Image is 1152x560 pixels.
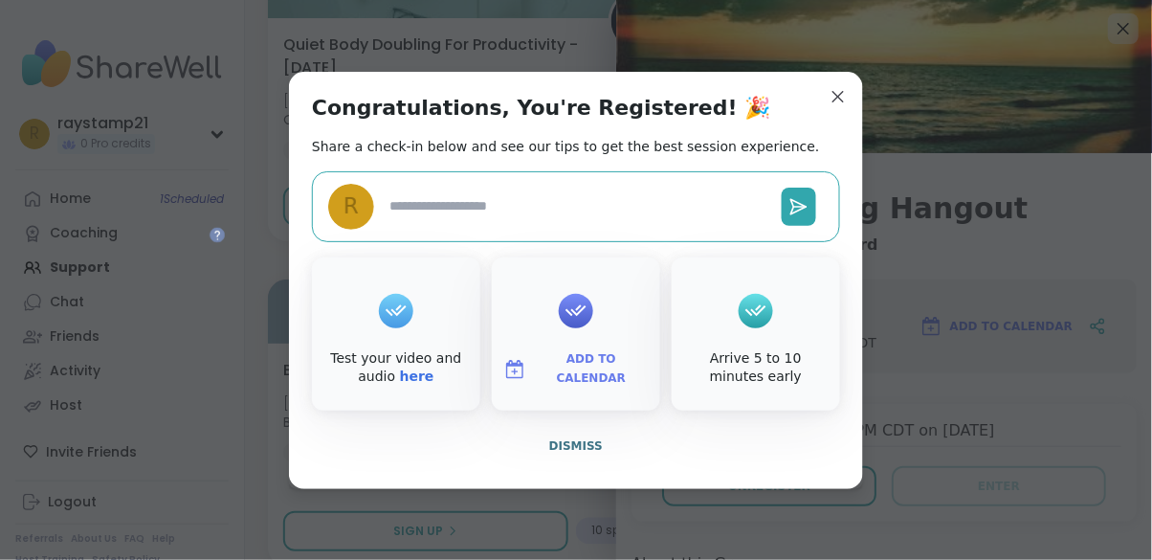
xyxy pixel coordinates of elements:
[534,350,649,388] span: Add to Calendar
[503,358,526,381] img: ShareWell Logomark
[316,349,476,387] div: Test your video and audio
[210,227,225,242] iframe: Spotlight
[312,137,820,156] h2: Share a check-in below and see our tips to get the best session experience.
[312,95,771,122] h1: Congratulations, You're Registered! 🎉
[400,369,434,384] a: here
[676,349,836,387] div: Arrive 5 to 10 minutes early
[312,426,840,466] button: Dismiss
[549,439,603,453] span: Dismiss
[496,349,656,390] button: Add to Calendar
[343,190,359,223] span: r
